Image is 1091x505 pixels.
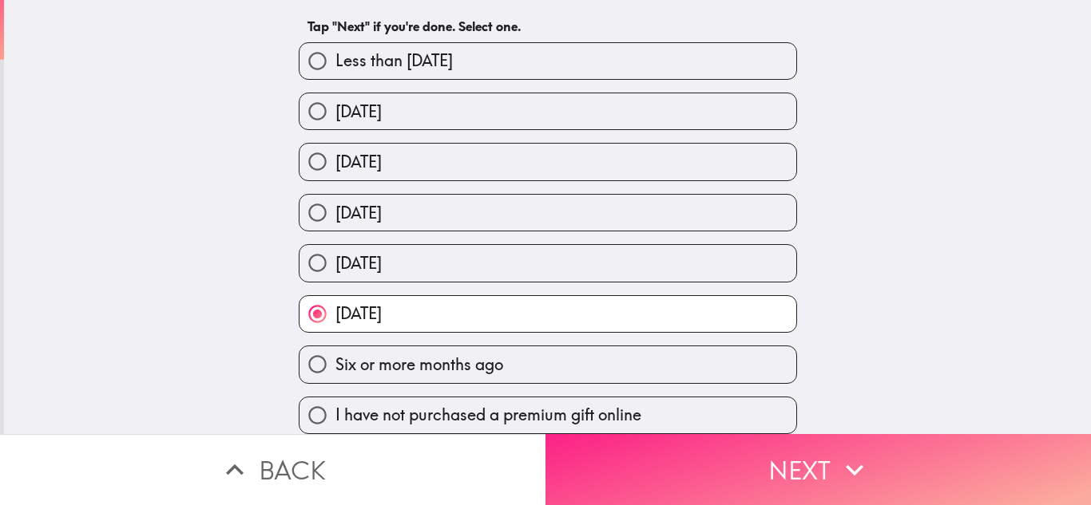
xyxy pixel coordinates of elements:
[300,296,796,332] button: [DATE]
[300,195,796,231] button: [DATE]
[300,346,796,382] button: Six or more months ago
[545,434,1091,505] button: Next
[335,302,382,325] span: [DATE]
[335,49,453,72] span: Less than [DATE]
[335,252,382,274] span: [DATE]
[300,245,796,281] button: [DATE]
[300,43,796,79] button: Less than [DATE]
[335,353,503,376] span: Six or more months ago
[300,397,796,433] button: I have not purchased a premium gift online
[335,404,641,426] span: I have not purchased a premium gift online
[335,202,382,224] span: [DATE]
[300,144,796,180] button: [DATE]
[300,93,796,129] button: [DATE]
[335,101,382,123] span: [DATE]
[307,18,788,35] h6: Tap "Next" if you're done. Select one.
[335,151,382,173] span: [DATE]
